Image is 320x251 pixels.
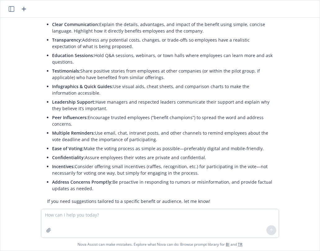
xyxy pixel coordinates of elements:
p: Address any potential costs, changes, or trade-offs so employees have a realistic expectation of ... [52,37,273,50]
span: Nova Assist can make mistakes. Explore what Nova can do: Browse prompt library for and [3,238,317,251]
span: Address Concerns Promptly: [52,179,113,185]
p: Share positive stories from employees at other companies (or within the pilot group, if applicabl... [52,68,273,81]
a: BI [226,242,229,247]
p: Use visual aids, cheat sheets, and comparison charts to make the information accessible. [52,83,273,96]
span: Education Sessions: [52,52,94,58]
p: Be proactive in responding to rumors or misinformation, and provide factual updates as needed. [52,179,273,192]
span: Testimonials: [52,68,80,74]
span: Ease of Voting: [52,146,84,151]
span: Infographics & Quick Guides: [52,83,113,89]
span: Peer Influencers: [52,114,88,120]
p: Assure employees their votes are private and confidential. [52,154,273,161]
p: Encourage trusted employees (“benefit champions”) to spread the word and address concerns. [52,114,273,127]
span: Clear Communication: [52,21,99,27]
p: Consider offering small incentives (raffles, recognition, etc.) for participating in the vote—not... [52,163,273,176]
p: Use email, chat, intranet posts, and other channels to remind employees about the vote deadline a... [52,130,273,143]
span: Leadership Support: [52,99,96,105]
span: Multiple Reminders: [52,130,95,136]
span: Confidentiality: [52,155,85,160]
p: Explain the details, advantages, and impact of the benefit using simple, concise language. Highli... [52,21,273,34]
a: TR [238,242,242,247]
span: Transparency: [52,37,82,43]
p: If you need suggestions tailored to a specific benefit or audience, let me know! [47,198,273,204]
span: Incentives: [52,164,75,169]
p: Hold Q&A sessions, webinars, or town halls where employees can learn more and ask questions. [52,52,273,65]
p: Make the voting process as simple as possible—preferably digital and mobile-friendly. [52,145,273,152]
p: Have managers and respected leaders communicate their support and explain why they believe it’s i... [52,99,273,112]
